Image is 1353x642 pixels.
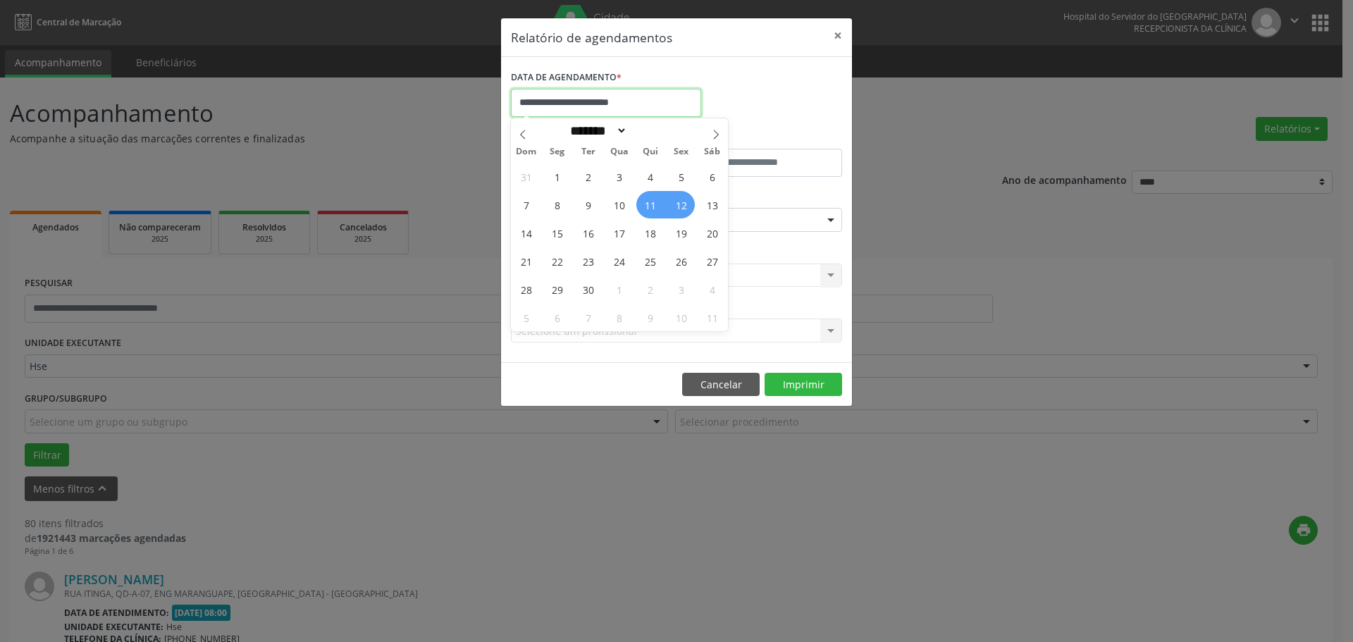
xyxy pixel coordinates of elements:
span: Setembro 19, 2025 [667,219,695,247]
span: Setembro 22, 2025 [543,247,571,275]
button: Cancelar [682,373,760,397]
select: Month [565,123,627,138]
span: Setembro 24, 2025 [605,247,633,275]
span: Setembro 23, 2025 [574,247,602,275]
span: Outubro 7, 2025 [574,304,602,331]
span: Setembro 21, 2025 [512,247,540,275]
span: Setembro 1, 2025 [543,163,571,190]
span: Setembro 14, 2025 [512,219,540,247]
span: Setembro 30, 2025 [574,276,602,303]
span: Setembro 15, 2025 [543,219,571,247]
span: Setembro 9, 2025 [574,191,602,218]
span: Outubro 9, 2025 [636,304,664,331]
label: DATA DE AGENDAMENTO [511,67,622,89]
span: Outubro 10, 2025 [667,304,695,331]
button: Close [824,18,852,53]
span: Setembro 12, 2025 [667,191,695,218]
span: Setembro 25, 2025 [636,247,664,275]
span: Setembro 10, 2025 [605,191,633,218]
span: Setembro 5, 2025 [667,163,695,190]
span: Setembro 7, 2025 [512,191,540,218]
span: Agosto 31, 2025 [512,163,540,190]
span: Setembro 2, 2025 [574,163,602,190]
span: Outubro 6, 2025 [543,304,571,331]
span: Seg [542,147,573,156]
span: Outubro 3, 2025 [667,276,695,303]
span: Setembro 3, 2025 [605,163,633,190]
span: Ter [573,147,604,156]
span: Setembro 6, 2025 [698,163,726,190]
span: Outubro 4, 2025 [698,276,726,303]
span: Qua [604,147,635,156]
label: ATÉ [680,127,842,149]
span: Outubro 2, 2025 [636,276,664,303]
span: Setembro 8, 2025 [543,191,571,218]
span: Sex [666,147,697,156]
span: Setembro 20, 2025 [698,219,726,247]
span: Outubro 5, 2025 [512,304,540,331]
span: Outubro 8, 2025 [605,304,633,331]
span: Setembro 17, 2025 [605,219,633,247]
span: Dom [511,147,542,156]
span: Setembro 11, 2025 [636,191,664,218]
span: Setembro 28, 2025 [512,276,540,303]
span: Sáb [697,147,728,156]
span: Setembro 27, 2025 [698,247,726,275]
span: Setembro 26, 2025 [667,247,695,275]
span: Setembro 13, 2025 [698,191,726,218]
span: Setembro 29, 2025 [543,276,571,303]
span: Outubro 1, 2025 [605,276,633,303]
span: Setembro 4, 2025 [636,163,664,190]
span: Setembro 18, 2025 [636,219,664,247]
h5: Relatório de agendamentos [511,28,672,47]
button: Imprimir [765,373,842,397]
span: Qui [635,147,666,156]
input: Year [627,123,674,138]
span: Setembro 16, 2025 [574,219,602,247]
span: Outubro 11, 2025 [698,304,726,331]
